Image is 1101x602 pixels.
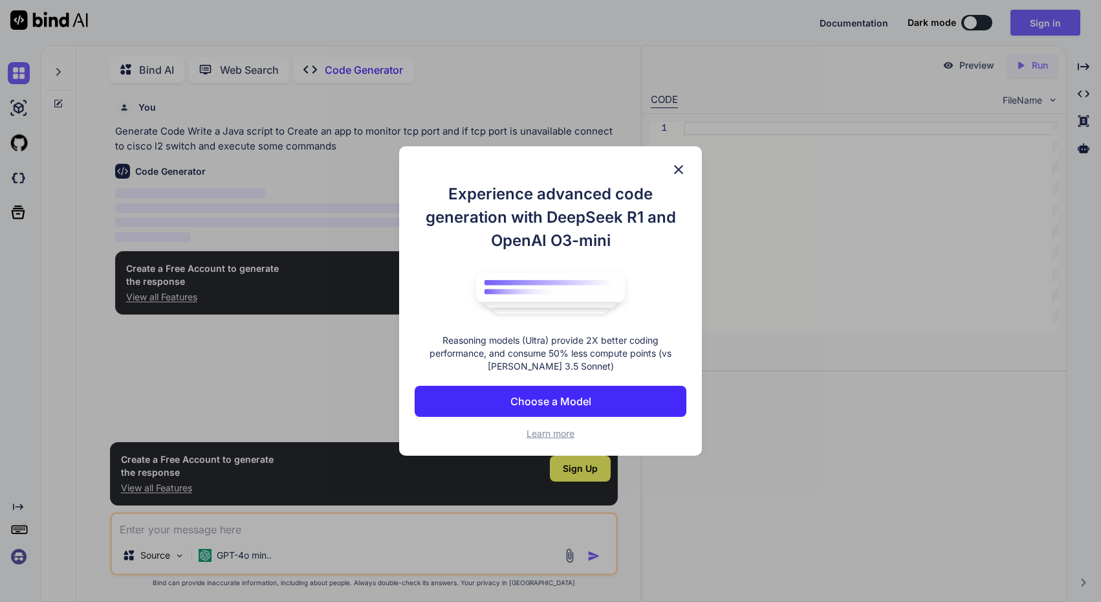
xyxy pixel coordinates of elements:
img: close [671,162,686,177]
img: bind logo [466,265,635,321]
span: Learn more [527,428,574,439]
button: Choose a Model [415,386,686,417]
p: Choose a Model [510,394,591,409]
p: Reasoning models (Ultra) provide 2X better coding performance, and consume 50% less compute point... [415,334,686,373]
h1: Experience advanced code generation with DeepSeek R1 and OpenAI O3-mini [415,183,686,252]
